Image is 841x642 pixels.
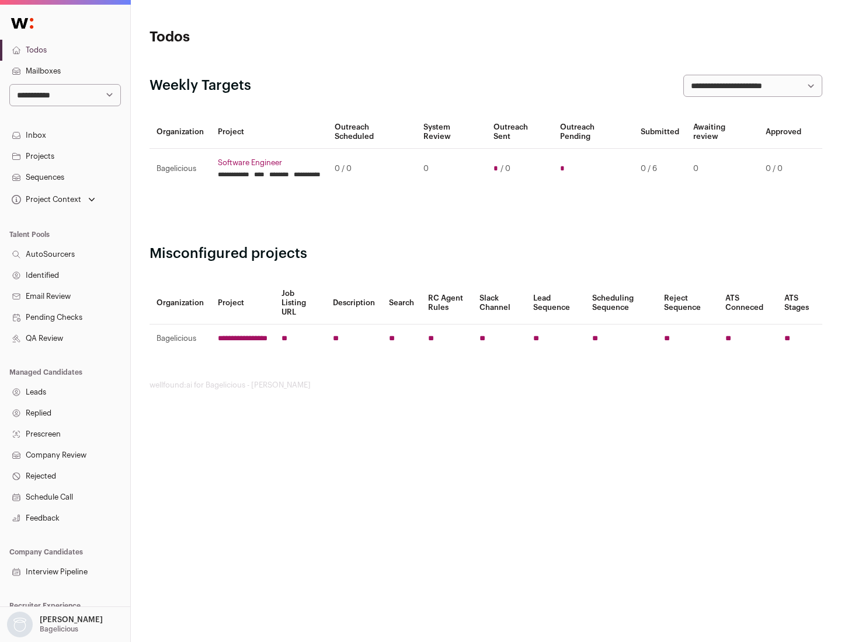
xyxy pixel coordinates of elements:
[634,116,686,149] th: Submitted
[328,149,416,189] td: 0 / 0
[501,164,510,173] span: / 0
[585,282,657,325] th: Scheduling Sequence
[218,158,321,168] a: Software Engineer
[718,282,777,325] th: ATS Conneced
[274,282,326,325] th: Job Listing URL
[686,149,759,189] td: 0
[40,615,103,624] p: [PERSON_NAME]
[150,76,251,95] h2: Weekly Targets
[150,325,211,353] td: Bagelicious
[526,282,585,325] th: Lead Sequence
[9,191,98,208] button: Open dropdown
[421,282,472,325] th: RC Agent Rules
[5,612,105,637] button: Open dropdown
[553,116,633,149] th: Outreach Pending
[150,245,822,263] h2: Misconfigured projects
[5,12,40,35] img: Wellfound
[326,282,382,325] th: Description
[686,116,759,149] th: Awaiting review
[211,116,328,149] th: Project
[150,149,211,189] td: Bagelicious
[486,116,554,149] th: Outreach Sent
[382,282,421,325] th: Search
[634,149,686,189] td: 0 / 6
[150,116,211,149] th: Organization
[416,116,486,149] th: System Review
[472,282,526,325] th: Slack Channel
[759,149,808,189] td: 0 / 0
[150,282,211,325] th: Organization
[7,612,33,637] img: nopic.png
[416,149,486,189] td: 0
[328,116,416,149] th: Outreach Scheduled
[40,624,78,634] p: Bagelicious
[150,381,822,390] footer: wellfound:ai for Bagelicious - [PERSON_NAME]
[211,282,274,325] th: Project
[9,195,81,204] div: Project Context
[759,116,808,149] th: Approved
[150,28,374,47] h1: Todos
[657,282,719,325] th: Reject Sequence
[777,282,822,325] th: ATS Stages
